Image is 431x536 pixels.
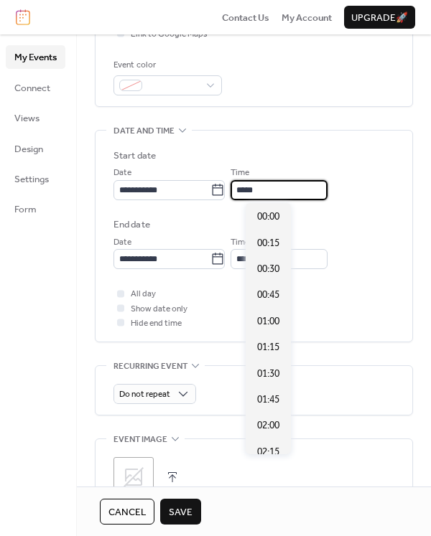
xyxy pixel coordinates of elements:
[257,340,279,354] span: 01:15
[108,505,146,519] span: Cancel
[14,81,50,95] span: Connect
[14,202,37,217] span: Form
[257,236,279,250] span: 00:15
[6,197,65,220] a: Form
[257,367,279,381] span: 01:30
[160,499,201,525] button: Save
[231,235,249,250] span: Time
[257,445,279,459] span: 02:15
[14,142,43,156] span: Design
[222,10,269,24] a: Contact Us
[14,50,57,65] span: My Events
[113,149,156,163] div: Start date
[351,11,408,25] span: Upgrade 🚀
[257,262,279,276] span: 00:30
[113,433,167,447] span: Event image
[257,288,279,302] span: 00:45
[16,9,30,25] img: logo
[113,359,187,373] span: Recurring event
[257,392,279,407] span: 01:45
[231,166,249,180] span: Time
[257,314,279,329] span: 01:00
[119,386,170,403] span: Do not repeat
[6,137,65,160] a: Design
[222,11,269,25] span: Contact Us
[131,316,182,331] span: Hide end time
[113,124,175,138] span: Date and time
[6,167,65,190] a: Settings
[113,235,131,250] span: Date
[14,111,40,126] span: Views
[169,505,193,519] span: Save
[131,27,208,42] span: Link to Google Maps
[344,6,415,29] button: Upgrade🚀
[131,287,156,301] span: All day
[113,457,154,497] div: ;
[100,499,154,525] button: Cancel
[113,58,219,72] div: Event color
[113,217,150,232] div: End date
[282,10,332,24] a: My Account
[14,172,49,187] span: Settings
[113,166,131,180] span: Date
[6,106,65,129] a: Views
[131,302,187,316] span: Show date only
[257,210,279,224] span: 00:00
[257,418,279,433] span: 02:00
[6,76,65,99] a: Connect
[282,11,332,25] span: My Account
[6,45,65,68] a: My Events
